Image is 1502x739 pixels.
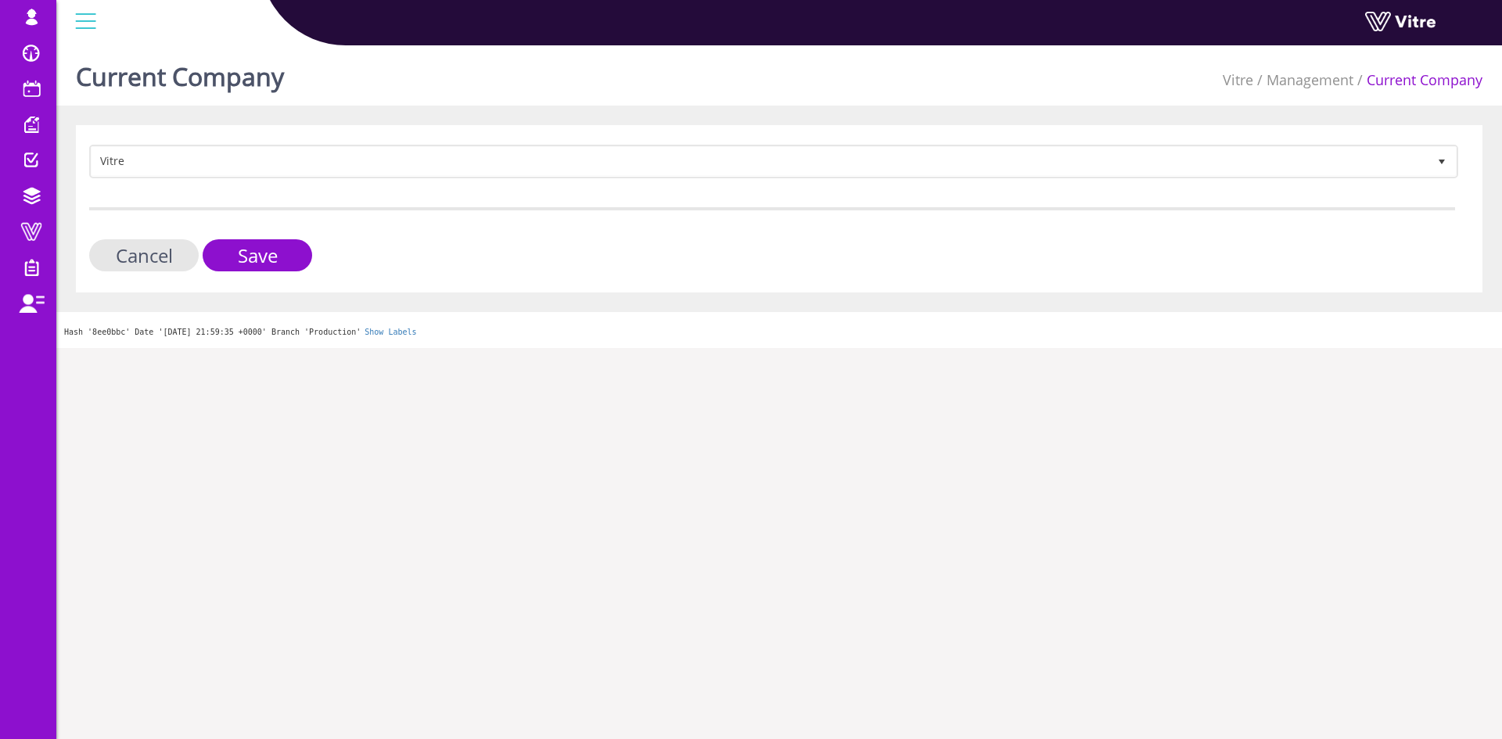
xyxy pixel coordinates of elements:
li: Current Company [1353,70,1482,91]
input: Save [203,239,312,271]
span: select [1428,147,1456,175]
a: Show Labels [365,328,416,336]
h1: Current Company [76,39,284,106]
span: Hash '8ee0bbc' Date '[DATE] 21:59:35 +0000' Branch 'Production' [64,328,361,336]
a: Vitre [1223,70,1253,89]
li: Management [1253,70,1353,91]
input: Cancel [89,239,199,271]
span: Vitre [92,147,1428,175]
